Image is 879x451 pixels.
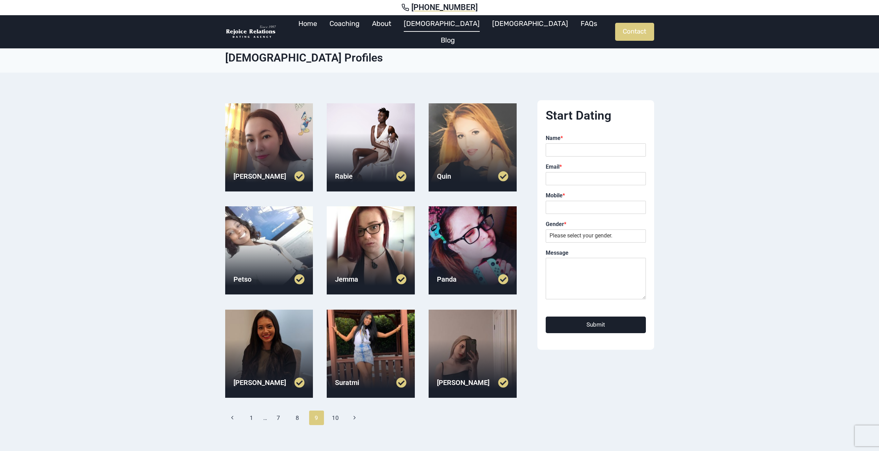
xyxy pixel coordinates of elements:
[225,25,277,39] img: Rejoice Relations
[309,411,324,425] span: 9
[398,15,486,32] a: [DEMOGRAPHIC_DATA]
[574,15,603,32] a: FAQs
[546,201,646,214] input: Mobile
[292,15,323,32] a: Home
[225,51,654,64] h1: [DEMOGRAPHIC_DATA] Profiles
[434,32,461,48] a: Blog
[546,109,646,123] h2: Start Dating
[546,192,646,199] label: Mobile
[366,15,398,32] a: About
[546,317,646,333] button: Submit
[328,411,343,425] a: 10
[280,15,615,48] nav: Primary
[323,15,366,32] a: Coaching
[546,250,646,257] label: Message
[263,411,267,424] span: …
[615,23,654,41] a: Contact
[411,3,478,12] span: [PHONE_NUMBER]
[546,163,646,171] label: Email
[271,411,286,425] a: 7
[546,221,646,228] label: Gender
[8,3,871,12] a: [PHONE_NUMBER]
[244,411,259,425] a: 1
[225,411,517,425] nav: Page navigation
[290,411,305,425] a: 8
[486,15,574,32] a: [DEMOGRAPHIC_DATA]
[546,135,646,142] label: Name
